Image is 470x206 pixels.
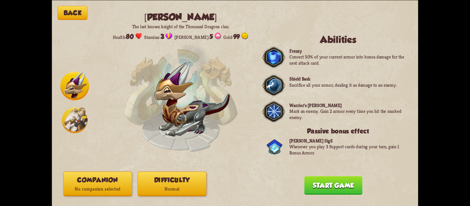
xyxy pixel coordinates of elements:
[289,54,409,66] p: Convert 50% of your current armor into bonus damage for the next attack card.
[174,32,221,40] div: [PERSON_NAME]:
[112,11,249,22] h2: [PERSON_NAME]
[63,171,132,196] button: CompanionNo companion selected
[304,176,362,195] button: Start game
[262,45,285,69] img: Dark_Frame.png
[135,32,142,39] img: Heart.png
[289,48,409,54] p: Frenzy
[62,107,88,133] img: Barbarian_Dragon_Icon.png
[113,32,142,40] div: Health:
[112,23,249,29] p: The last known knight of the Thousand Dragons clan.
[289,82,397,88] p: Sacrifice all your armor, dealing it as damage to an enemy.
[126,33,133,40] span: 80
[144,32,172,40] div: Stamina:
[165,32,173,39] img: Stamina_Icon.png
[289,102,409,108] p: Warrior's [PERSON_NAME]
[154,62,229,138] img: Chevalier_Dragon.png
[267,34,410,45] h2: Abilities
[124,40,238,154] img: Enchantment_Altar.png
[138,171,206,196] button: DifficultyNormal
[289,76,397,82] p: Shield Bash
[289,138,409,143] p: [PERSON_NAME] Sigil
[61,72,89,100] img: Chevalier_Dragon_Icon.png
[242,32,248,39] img: Gold.png
[138,184,206,194] p: Normal
[215,32,222,39] img: Mana_Points.png
[64,184,132,194] p: No companion selected
[223,32,248,40] div: Gold:
[233,33,240,40] span: 99
[262,100,285,124] img: Dark_Frame.png
[155,62,229,137] img: Chevalier_Dragon.png
[289,144,409,156] p: Whenever you play 3 Support cards during your turn, gain 1 Bonus Armor.
[289,108,409,120] p: Mark an enemy. Gain 2 armor every time you hit the marked enemy.
[57,6,87,20] button: Back
[160,33,164,40] span: 3
[210,33,213,40] span: 5
[267,139,283,154] img: ChevalierSigil.png
[262,73,285,97] img: Dark_Frame.png
[267,127,410,135] h3: Passive bonus effect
